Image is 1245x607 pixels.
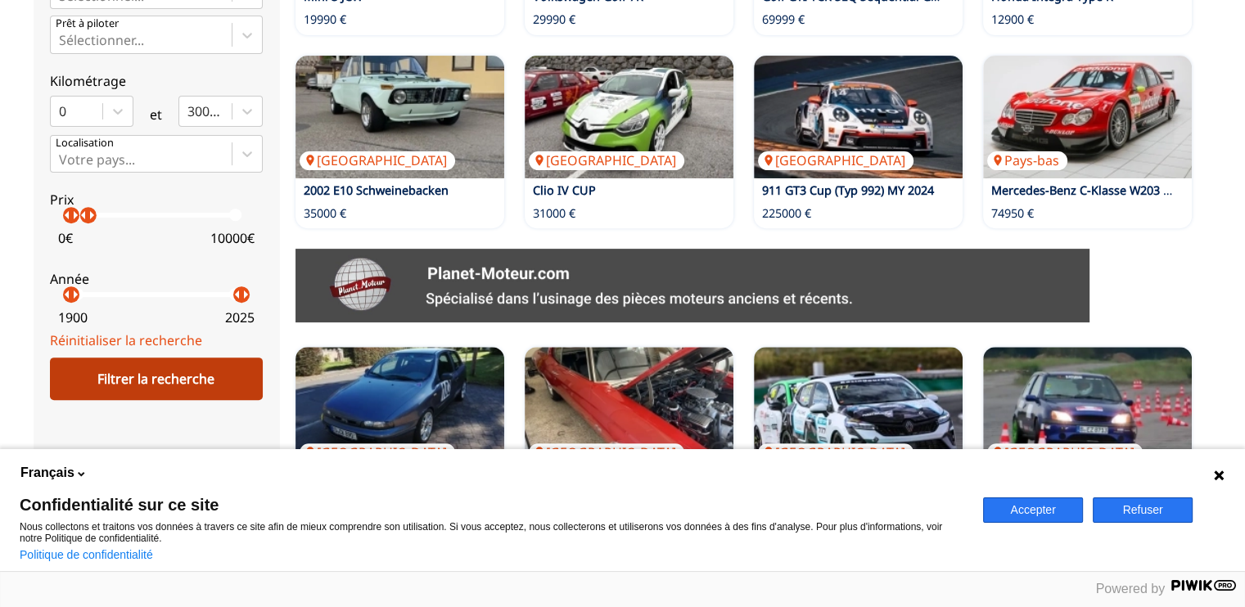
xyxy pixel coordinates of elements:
img: Chevrolet Chevelle uit 1970 [525,347,733,470]
p: [GEOGRAPHIC_DATA] [300,443,455,461]
p: arrow_right [82,205,101,225]
p: 0 € [58,229,73,247]
p: [GEOGRAPHIC_DATA] [529,151,684,169]
p: arrow_right [65,285,85,304]
div: Filtrer la recherche [50,357,263,400]
a: Fiesta Sport 1.6[GEOGRAPHIC_DATA] [983,347,1192,470]
p: Nous collectons et traitons vos données à travers ce site afin de mieux comprendre son utilisatio... [20,521,963,544]
a: 911 GT3 Cup (Typ 992) MY 2024[GEOGRAPHIC_DATA] [754,56,963,178]
p: Pays-bas [987,151,1067,169]
a: Fiat Bravo HGT 2.0 20v[GEOGRAPHIC_DATA] [295,347,504,470]
p: et [150,106,162,124]
p: 2025 [225,308,255,326]
img: Original Renault Clio V Cup - Gen 2, 2024 Rennwagen [754,347,963,470]
a: 911 GT3 Cup (Typ 992) MY 2024 [762,182,934,198]
p: 74950 € [991,205,1034,222]
p: 69999 € [762,11,805,28]
p: 10000 € [210,229,255,247]
p: Kilométrage [50,72,263,90]
p: Année [50,270,263,288]
input: 300000 [187,104,191,119]
p: arrow_right [65,205,85,225]
span: Français [20,464,74,482]
a: Politique de confidentialité [20,548,153,561]
p: 12900 € [991,11,1034,28]
img: Mercedes-Benz C-Klasse W203 DTM - Showcar - HWA Build [983,56,1192,178]
button: Refuser [1093,497,1193,523]
a: Clio IV CUP [533,182,596,198]
img: 911 GT3 Cup (Typ 992) MY 2024 [754,56,963,178]
p: arrow_left [228,285,247,304]
a: Chevrolet Chevelle uit 1970[GEOGRAPHIC_DATA] [525,347,733,470]
p: [GEOGRAPHIC_DATA] [529,443,684,461]
a: Mercedes-Benz C-Klasse W203 DTM - Showcar - HWA BuildPays-bas [983,56,1192,178]
img: Fiesta Sport 1.6 [983,347,1192,470]
p: 225000 € [762,205,811,222]
a: 2002 E10 Schweinebacken [304,182,449,198]
p: arrow_left [74,205,93,225]
p: arrow_left [57,205,77,225]
input: 0 [59,104,62,119]
input: Votre pays... [59,152,62,167]
p: [GEOGRAPHIC_DATA] [300,151,455,169]
p: [GEOGRAPHIC_DATA] [987,443,1143,461]
p: arrow_right [236,285,255,304]
p: 19990 € [304,11,346,28]
a: Réinitialiser la recherche [50,331,202,349]
button: Accepter [983,497,1083,523]
p: [GEOGRAPHIC_DATA] [758,443,913,461]
span: Confidentialité sur ce site [20,497,963,513]
p: [GEOGRAPHIC_DATA] [758,151,913,169]
p: 29990 € [533,11,575,28]
img: Fiat Bravo HGT 2.0 20v [295,347,504,470]
p: Prêt à piloter [56,16,119,31]
input: Prêt à piloterSélectionner... [59,33,62,47]
a: Original Renault Clio V Cup - Gen 2, 2024 Rennwagen[GEOGRAPHIC_DATA] [754,347,963,470]
span: Powered by [1096,582,1166,596]
p: Localisation [56,136,114,151]
a: Clio IV CUP[GEOGRAPHIC_DATA] [525,56,733,178]
img: Clio IV CUP [525,56,733,178]
img: 2002 E10 Schweinebacken [295,56,504,178]
p: arrow_left [57,285,77,304]
a: 2002 E10 Schweinebacken[GEOGRAPHIC_DATA] [295,56,504,178]
p: Prix [50,191,263,209]
p: 1900 [58,308,88,326]
p: 31000 € [533,205,575,222]
p: 35000 € [304,205,346,222]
